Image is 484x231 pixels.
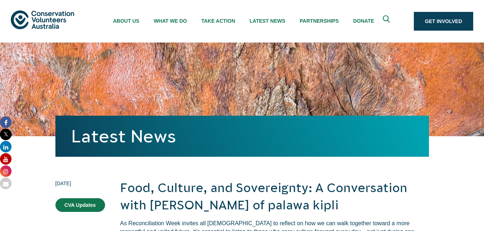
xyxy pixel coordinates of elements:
[11,10,74,29] img: logo.svg
[55,198,105,212] a: CVA Updates
[414,12,473,31] a: Get Involved
[379,13,396,30] button: Expand search box Close search box
[250,18,285,24] span: Latest News
[113,18,139,24] span: About Us
[300,18,339,24] span: Partnerships
[353,18,374,24] span: Donate
[120,179,429,214] h2: Food, Culture, and Sovereignty: A Conversation with [PERSON_NAME] of palawa kipli
[154,18,187,24] span: What We Do
[201,18,235,24] span: Take Action
[55,179,105,187] time: [DATE]
[383,15,392,27] span: Expand search box
[71,126,176,146] a: Latest News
